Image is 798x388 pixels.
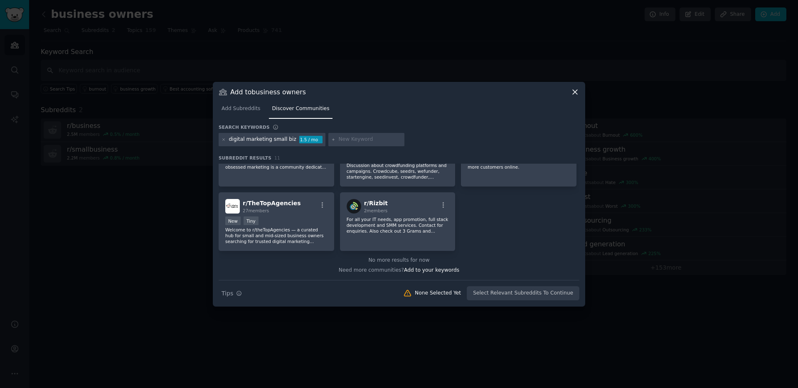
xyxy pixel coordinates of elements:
img: TheTopAgencies [225,199,240,214]
div: Need more communities? [219,264,579,274]
div: New [225,216,241,225]
span: 2 members [364,208,388,213]
h3: Add to business owners [230,88,306,96]
div: No more results for now [219,257,579,264]
div: 1.5 / mo [299,136,323,143]
span: Add to your keywords [404,267,459,273]
span: Discover Communities [272,105,329,113]
a: Discover Communities [269,102,332,119]
button: Tips [219,286,245,301]
img: Rizbit [347,199,361,214]
span: Subreddit Results [219,155,271,161]
div: Tiny [244,216,259,225]
span: r/ TheTopAgencies [243,200,301,206]
input: New Keyword [338,136,401,143]
span: 27 members [243,208,269,213]
span: Add Subreddits [222,105,260,113]
span: 11 [274,155,280,160]
div: None Selected Yet [415,290,461,297]
p: Welcome to r/theTopAgencies — a curated hub for small and mid-sized business owners searching for... [225,227,328,244]
span: Tips [222,289,233,298]
div: digital marketing small biz [229,136,296,143]
p: Discussion about crowdfunding platforms and campaigns. Crowdcube, seedrs, wefunder, startengine, ... [347,162,449,180]
h3: Search keywords [219,124,270,130]
a: Add Subreddits [219,102,263,119]
span: r/ Rizbit [364,200,388,206]
p: For all your IT needs, app promotion, full stack development and SMM services. Contact for enquir... [347,216,449,234]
